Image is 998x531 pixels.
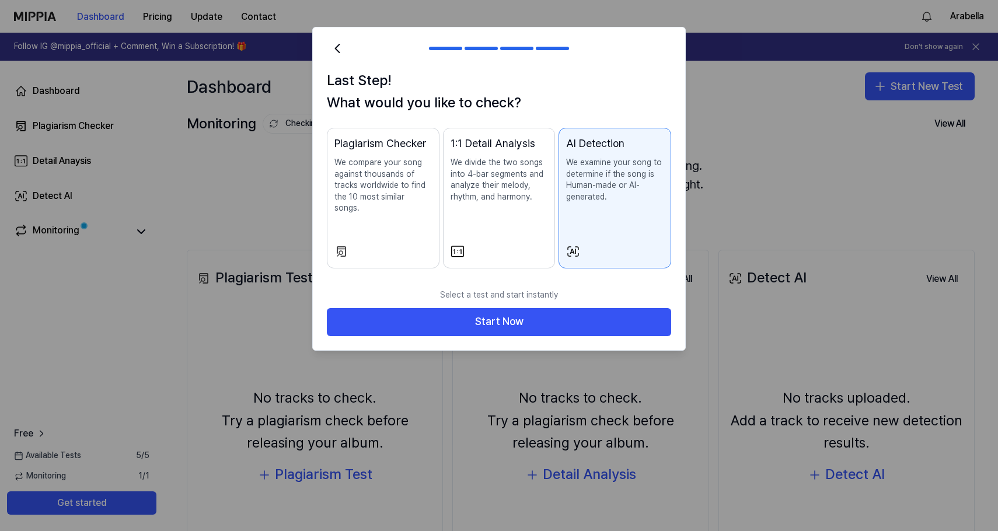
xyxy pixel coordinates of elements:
[327,282,671,308] p: Select a test and start instantly
[443,128,556,268] button: 1:1 Detail AnalysisWe divide the two songs into 4-bar segments and analyze their melody, rhythm, ...
[327,308,671,336] button: Start Now
[334,157,432,214] p: We compare your song against thousands of tracks worldwide to find the 10 most similar songs.
[566,135,664,152] div: AI Detection
[451,157,548,202] p: We divide the two songs into 4-bar segments and analyze their melody, rhythm, and harmony.
[559,128,671,268] button: AI DetectionWe examine your song to determine if the song is Human-made or AI-generated.
[451,135,548,152] div: 1:1 Detail Analysis
[327,128,439,268] button: Plagiarism CheckerWe compare your song against thousands of tracks worldwide to find the 10 most ...
[566,157,664,202] p: We examine your song to determine if the song is Human-made or AI-generated.
[334,135,432,152] div: Plagiarism Checker
[327,69,671,114] h1: Last Step! What would you like to check?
